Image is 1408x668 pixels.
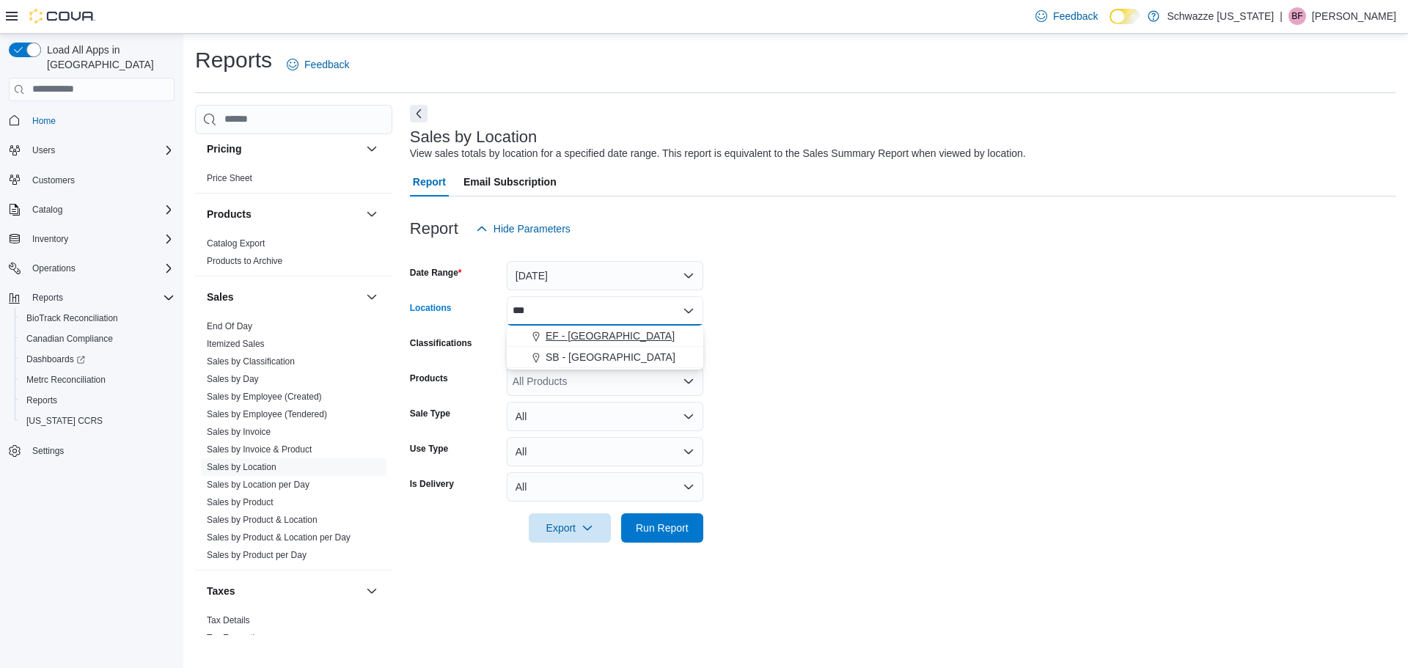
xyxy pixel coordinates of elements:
[3,258,180,279] button: Operations
[207,550,307,560] a: Sales by Product per Day
[207,409,327,419] a: Sales by Employee (Tendered)
[529,513,611,543] button: Export
[32,263,76,274] span: Operations
[3,199,180,220] button: Catalog
[207,290,234,304] h3: Sales
[21,330,175,348] span: Canadian Compliance
[15,329,180,349] button: Canadian Compliance
[507,402,703,431] button: All
[207,444,312,455] a: Sales by Invoice & Product
[41,43,175,72] span: Load All Apps in [GEOGRAPHIC_DATA]
[26,112,62,130] a: Home
[538,513,602,543] span: Export
[507,261,703,290] button: [DATE]
[363,288,381,306] button: Sales
[32,292,63,304] span: Reports
[507,326,703,368] div: Choose from the following options
[546,350,675,364] span: SB - [GEOGRAPHIC_DATA]
[207,479,309,491] span: Sales by Location per Day
[26,312,118,324] span: BioTrack Reconciliation
[3,440,180,461] button: Settings
[1288,7,1306,25] div: Bryana Fitchie
[410,146,1026,161] div: View sales totals by location for a specified date range. This report is equivalent to the Sales ...
[1280,7,1283,25] p: |
[207,427,271,437] a: Sales by Invoice
[207,632,269,644] span: Tax Exemptions
[410,220,458,238] h3: Report
[207,549,307,561] span: Sales by Product per Day
[207,142,360,156] button: Pricing
[26,394,57,406] span: Reports
[1110,9,1140,24] input: Dark Mode
[683,305,694,317] button: Close list of options
[207,207,360,221] button: Products
[363,582,381,600] button: Taxes
[207,497,274,507] a: Sales by Product
[410,372,448,384] label: Products
[21,309,175,327] span: BioTrack Reconciliation
[507,437,703,466] button: All
[26,289,69,307] button: Reports
[26,230,175,248] span: Inventory
[463,167,557,197] span: Email Subscription
[26,260,81,277] button: Operations
[207,338,265,350] span: Itemized Sales
[207,339,265,349] a: Itemized Sales
[507,326,703,347] button: EF - [GEOGRAPHIC_DATA]
[636,521,689,535] span: Run Report
[21,412,109,430] a: [US_STATE] CCRS
[15,411,180,431] button: [US_STATE] CCRS
[3,287,180,308] button: Reports
[207,615,250,625] a: Tax Details
[32,204,62,216] span: Catalog
[32,175,75,186] span: Customers
[3,140,180,161] button: Users
[21,309,124,327] a: BioTrack Reconciliation
[207,238,265,249] a: Catalog Export
[1167,7,1274,25] p: Schwazze [US_STATE]
[410,128,538,146] h3: Sales by Location
[207,356,295,367] span: Sales by Classification
[21,371,111,389] a: Metrc Reconciliation
[26,442,70,460] a: Settings
[507,347,703,368] button: SB - [GEOGRAPHIC_DATA]
[1030,1,1104,31] a: Feedback
[207,515,318,525] a: Sales by Product & Location
[21,371,175,389] span: Metrc Reconciliation
[207,374,259,384] a: Sales by Day
[26,374,106,386] span: Metrc Reconciliation
[410,408,450,419] label: Sale Type
[207,207,252,221] h3: Products
[410,443,448,455] label: Use Type
[207,142,241,156] h3: Pricing
[207,373,259,385] span: Sales by Day
[15,370,180,390] button: Metrc Reconciliation
[21,350,175,368] span: Dashboards
[195,169,392,193] div: Pricing
[207,462,276,472] a: Sales by Location
[683,375,694,387] button: Open list of options
[410,337,472,349] label: Classifications
[207,173,252,183] a: Price Sheet
[207,391,322,403] span: Sales by Employee (Created)
[21,392,175,409] span: Reports
[195,612,392,653] div: Taxes
[281,50,355,79] a: Feedback
[29,9,95,23] img: Cova
[26,415,103,427] span: [US_STATE] CCRS
[21,330,119,348] a: Canadian Compliance
[207,320,252,332] span: End Of Day
[3,110,180,131] button: Home
[26,142,175,159] span: Users
[195,318,392,570] div: Sales
[1053,9,1098,23] span: Feedback
[304,57,349,72] span: Feedback
[363,205,381,223] button: Products
[410,105,428,122] button: Next
[15,308,180,329] button: BioTrack Reconciliation
[26,171,175,189] span: Customers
